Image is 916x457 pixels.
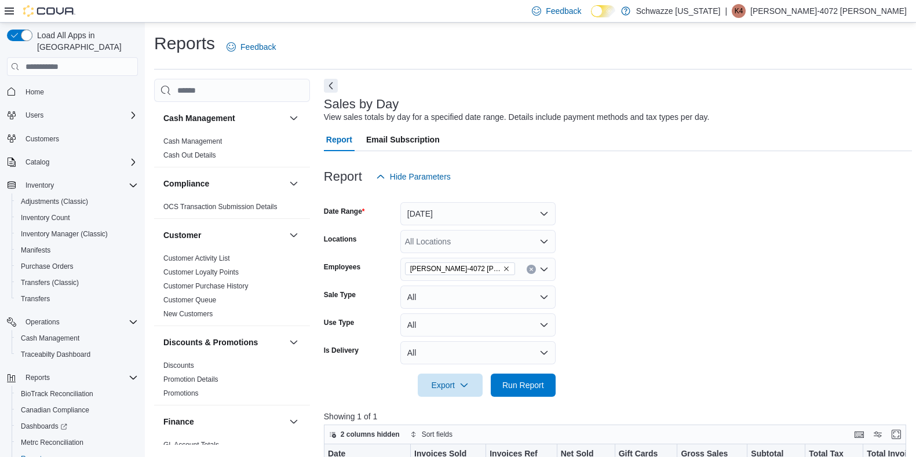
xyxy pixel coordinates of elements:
[324,427,404,441] button: 2 columns hidden
[163,254,230,262] a: Customer Activity List
[163,375,218,384] span: Promotion Details
[324,411,912,422] p: Showing 1 of 1
[725,4,727,18] p: |
[2,107,143,123] button: Users
[21,108,48,122] button: Users
[12,402,143,418] button: Canadian Compliance
[324,111,710,123] div: View sales totals by day for a specified date range. Details include payment methods and tax type...
[12,242,143,258] button: Manifests
[16,387,138,401] span: BioTrack Reconciliation
[16,276,83,290] a: Transfers (Classic)
[21,315,64,329] button: Operations
[163,268,239,276] a: Customer Loyalty Points
[21,213,70,222] span: Inventory Count
[16,387,98,401] a: BioTrack Reconciliation
[287,415,301,429] button: Finance
[25,111,43,120] span: Users
[400,313,556,337] button: All
[21,197,88,206] span: Adjustments (Classic)
[287,111,301,125] button: Cash Management
[16,419,138,433] span: Dashboards
[154,251,310,326] div: Customer
[21,371,54,385] button: Reports
[163,361,194,370] a: Discounts
[2,314,143,330] button: Operations
[418,374,483,397] button: Export
[12,291,143,307] button: Transfers
[410,263,501,275] span: [PERSON_NAME]-4072 [PERSON_NAME]
[735,4,743,18] span: K4
[16,195,93,209] a: Adjustments (Classic)
[25,181,54,190] span: Inventory
[21,155,54,169] button: Catalog
[163,281,249,291] span: Customer Purchase History
[16,403,138,417] span: Canadian Compliance
[25,134,59,144] span: Customers
[16,436,138,449] span: Metrc Reconciliation
[287,177,301,191] button: Compliance
[163,440,219,449] span: GL Account Totals
[324,318,354,327] label: Use Type
[21,246,50,255] span: Manifests
[163,441,219,449] a: GL Account Totals
[163,151,216,159] a: Cash Out Details
[527,265,536,274] button: Clear input
[21,278,79,287] span: Transfers (Classic)
[16,211,75,225] a: Inventory Count
[371,165,455,188] button: Hide Parameters
[591,17,592,18] span: Dark Mode
[16,331,84,345] a: Cash Management
[163,337,284,348] button: Discounts & Promotions
[163,389,199,397] a: Promotions
[16,348,138,361] span: Traceabilty Dashboard
[12,193,143,210] button: Adjustments (Classic)
[163,229,201,241] h3: Customer
[324,262,360,272] label: Employees
[390,171,451,182] span: Hide Parameters
[21,405,89,415] span: Canadian Compliance
[12,226,143,242] button: Inventory Manager (Classic)
[425,374,476,397] span: Export
[16,276,138,290] span: Transfers (Classic)
[25,87,44,97] span: Home
[21,294,50,304] span: Transfers
[12,386,143,402] button: BioTrack Reconciliation
[21,132,64,146] a: Customers
[21,334,79,343] span: Cash Management
[12,346,143,363] button: Traceabilty Dashboard
[163,178,284,189] button: Compliance
[163,202,278,211] span: OCS Transaction Submission Details
[25,317,60,327] span: Operations
[163,282,249,290] a: Customer Purchase History
[32,30,138,53] span: Load All Apps in [GEOGRAPHIC_DATA]
[324,97,399,111] h3: Sales by Day
[163,416,284,427] button: Finance
[2,154,143,170] button: Catalog
[12,330,143,346] button: Cash Management
[21,85,49,99] a: Home
[16,331,138,345] span: Cash Management
[546,5,581,17] span: Feedback
[750,4,907,18] p: [PERSON_NAME]-4072 [PERSON_NAME]
[732,4,746,18] div: Karen-4072 Collazo
[502,379,544,391] span: Run Report
[163,375,218,383] a: Promotion Details
[287,335,301,349] button: Discounts & Promotions
[16,259,138,273] span: Purchase Orders
[240,41,276,53] span: Feedback
[16,227,112,241] a: Inventory Manager (Classic)
[21,350,90,359] span: Traceabilty Dashboard
[163,178,209,189] h3: Compliance
[287,228,301,242] button: Customer
[16,227,138,241] span: Inventory Manager (Classic)
[25,373,50,382] span: Reports
[326,128,352,151] span: Report
[163,203,278,211] a: OCS Transaction Submission Details
[163,309,213,319] span: New Customers
[503,265,510,272] button: Remove Karen-4072 Collazo from selection in this group
[16,436,88,449] a: Metrc Reconciliation
[324,207,365,216] label: Date Range
[21,155,138,169] span: Catalog
[491,374,556,397] button: Run Report
[366,128,440,151] span: Email Subscription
